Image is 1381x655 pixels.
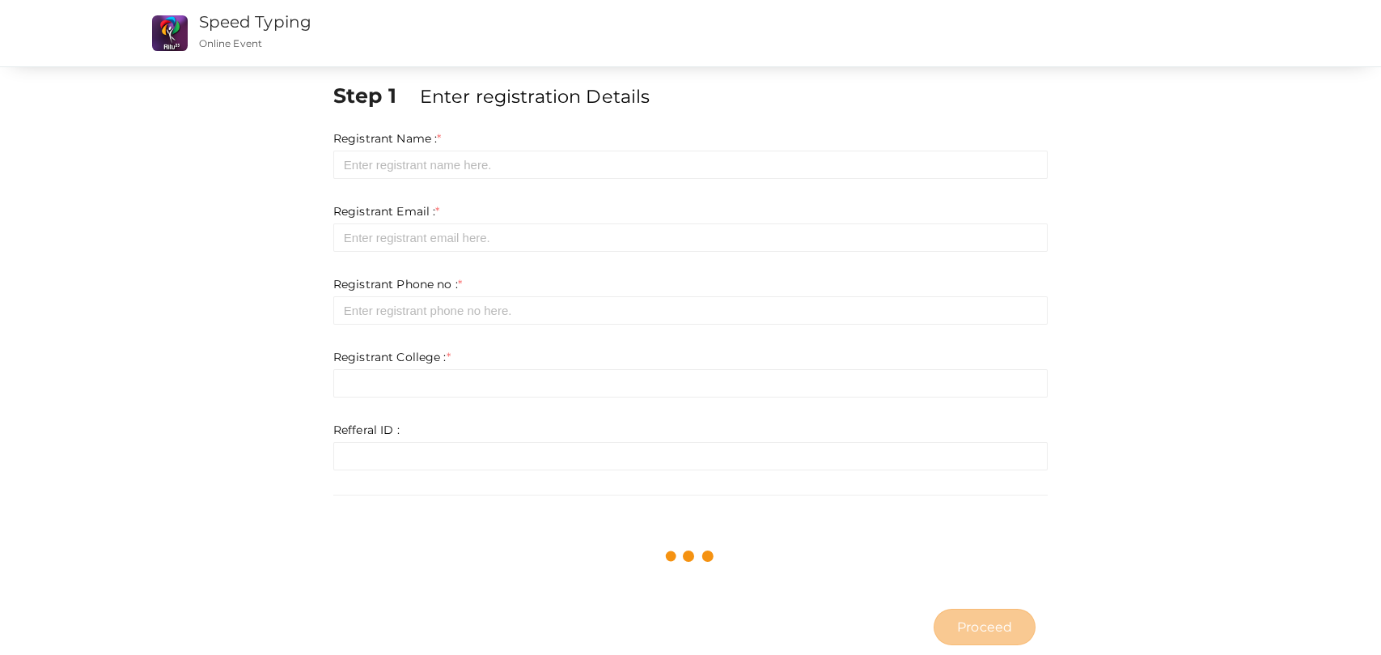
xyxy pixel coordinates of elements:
label: Registrant Name : [333,130,442,147]
input: Enter registrant phone no here. [333,296,1048,325]
label: Registrant Phone no : [333,276,462,292]
input: Enter registrant name here. [333,151,1048,179]
img: loading.svg [662,528,718,585]
a: Speed Typing [199,12,312,32]
label: Registrant College : [333,349,451,365]
input: Enter registrant email here. [333,223,1048,252]
label: Step 1 [333,81,417,110]
label: Enter registration Details [420,83,650,109]
p: Online Event [199,36,890,50]
button: Proceed [934,609,1036,645]
label: Registrant Email : [333,203,440,219]
label: Refferal ID : [333,422,400,438]
img: KX9F34QU_small.png [152,15,188,51]
span: Proceed [957,618,1012,636]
